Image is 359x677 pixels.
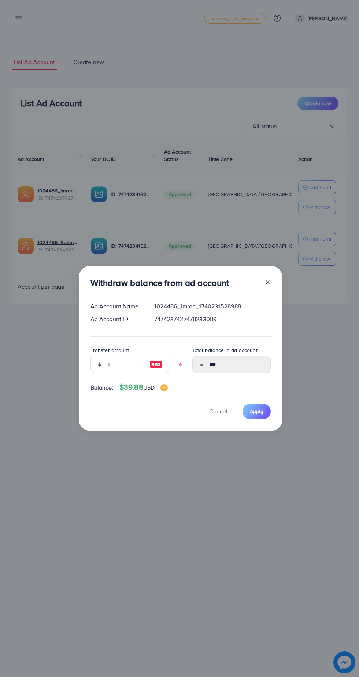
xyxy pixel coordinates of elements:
[90,277,229,288] h3: Withdraw balance from ad account
[148,302,276,310] div: 1024486_Imran_1740231528988
[85,302,149,310] div: Ad Account Name
[90,346,129,354] label: Transfer amount
[143,383,155,391] span: USD
[250,408,263,415] span: Apply
[243,404,271,419] button: Apply
[192,346,258,354] label: Total balance in ad account
[200,404,237,419] button: Cancel
[149,360,163,369] img: image
[148,315,276,323] div: 7474237427478233089
[90,383,114,392] span: Balance:
[209,407,227,415] span: Cancel
[85,315,149,323] div: Ad Account ID
[160,384,168,391] img: image
[119,383,168,392] h4: $39.88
